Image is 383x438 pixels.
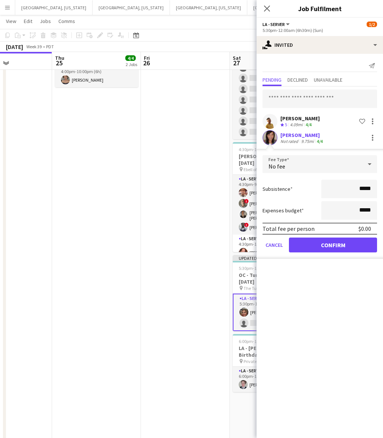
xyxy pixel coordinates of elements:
[233,334,316,392] app-job-card: 6:00pm-10:00pm (4h)1/1LA - [PERSON_NAME] Birthday [DEMOGRAPHIC_DATA] Private Residence1 RoleLA - ...
[263,22,285,27] span: LA - Server
[233,175,316,235] app-card-role: LA - Server8A4/44:30pm-9:30pm (5h)[PERSON_NAME]![PERSON_NAME][PERSON_NAME] [PERSON_NAME]![PERSON_...
[46,44,54,49] div: PDT
[257,4,383,13] h3: Job Fulfilment
[15,0,93,15] button: [GEOGRAPHIC_DATA], [US_STATE]
[40,18,51,24] span: Jobs
[6,43,23,50] div: [DATE]
[367,22,377,27] span: 1/2
[233,367,316,392] app-card-role: LA - Server3A1/16:00pm-10:00pm (4h)[PERSON_NAME]
[244,167,262,172] span: Ebell of LA
[170,0,247,15] button: [GEOGRAPHIC_DATA], [US_STATE]
[280,115,320,122] div: [PERSON_NAME]
[263,77,281,82] span: Pending
[289,122,304,128] div: 4.09mi
[300,138,315,144] div: 9.75mi
[232,59,241,67] span: 27
[233,235,316,281] app-card-role: LA - Server7A3/34:30pm-11:00pm (6h30m)[PERSON_NAME]
[314,77,342,82] span: Unavailable
[3,16,19,26] a: View
[280,132,324,138] div: [PERSON_NAME]
[6,18,16,24] span: View
[239,147,288,152] span: 4:30pm-11:00pm (6h30m)
[54,59,64,67] span: 25
[268,163,285,170] span: No fee
[233,142,316,252] app-job-card: 4:30pm-11:00pm (6h30m)7/7[PERSON_NAME] of LA - [DATE] Ebell of LA2 RolesLA - Server8A4/44:30pm-9:...
[126,62,137,67] div: 2 Jobs
[263,225,315,232] div: Total fee per person
[239,339,279,344] span: 6:00pm-10:00pm (4h)
[233,272,316,285] h3: OC - Turnip Promenade [DATE]
[263,27,377,33] div: 5:30pm-12:00am (6h30m) (Sun)
[125,55,136,61] span: 4/4
[233,294,316,331] app-card-role: LA - Server1I1A1/25:30pm-12:00am (6h30m)[PERSON_NAME]
[306,122,312,127] app-skills-label: 4/4
[239,265,299,271] span: 5:30pm-12:00am (6h30m) (Sun)
[144,55,150,61] span: Fri
[280,138,300,144] div: Not rated
[233,255,316,331] app-job-card: Updated5:30pm-12:00am (6h30m) (Sun)1/2OC - Turnip Promenade [DATE] The Turnip Rose Promenade1 Rol...
[24,18,32,24] span: Edit
[37,16,54,26] a: Jobs
[93,0,170,15] button: [GEOGRAPHIC_DATA], [US_STATE]
[244,359,277,364] span: Private Residence
[244,199,249,203] span: !
[58,18,75,24] span: Comms
[358,225,371,232] div: $0.00
[289,238,377,252] button: Confirm
[263,22,291,27] button: LA - Server
[263,238,286,252] button: Cancel
[263,207,304,214] label: Expenses budget
[233,55,241,61] span: Sat
[143,59,150,67] span: 26
[287,77,308,82] span: Declined
[244,285,296,291] span: The Turnip Rose Promenade
[21,16,35,26] a: Edit
[263,186,293,192] label: Subsistence
[25,44,43,49] span: Week 39
[257,36,383,54] div: Invited
[55,55,64,61] span: Thu
[233,255,316,261] div: Updated
[55,62,138,87] app-card-role: LA - Server1A1/14:00pm-10:00pm (6h)[PERSON_NAME]
[244,223,249,227] span: !
[285,122,287,127] span: 5
[55,16,78,26] a: Comms
[233,345,316,358] h3: LA - [PERSON_NAME] Birthday [DEMOGRAPHIC_DATA]
[233,29,316,139] app-job-card: 2:00pm-10:00pm (8h)2/12LA - Command CSUCI [DATE] [US_STATE][GEOGRAPHIC_DATA]1 Role
[247,0,325,15] button: [GEOGRAPHIC_DATA], [US_STATE]
[233,153,316,166] h3: [PERSON_NAME] of LA - [DATE]
[317,138,323,144] app-skills-label: 4/4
